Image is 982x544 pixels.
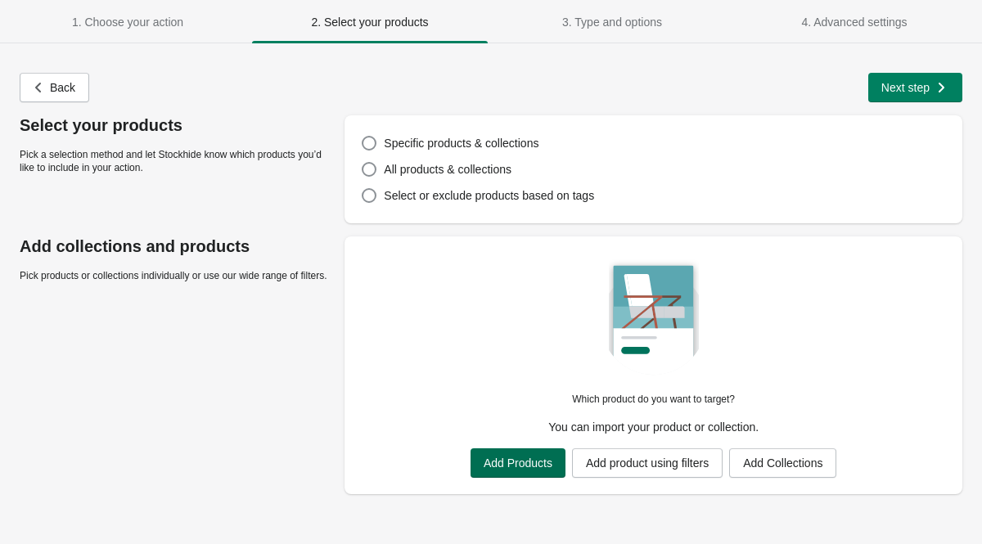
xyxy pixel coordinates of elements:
span: Add product using filters [586,456,709,470]
button: Next step [868,73,962,102]
p: Which product do you want to target? [572,393,735,406]
span: Back [50,81,75,94]
p: Pick a selection method and let Stockhide know which products you’d like to include in your action. [20,148,328,174]
p: You can import your product or collection. [548,419,759,435]
p: Pick products or collections individually or use our wide range of filters. [20,269,328,282]
button: Add Products [471,448,565,478]
button: Back [20,73,89,102]
span: All products & collections [384,163,511,176]
p: Select your products [20,115,328,135]
button: Add Collections [729,448,836,478]
span: Add Collections [743,456,822,470]
span: Add Products [484,456,552,470]
p: Add collections and products [20,236,328,256]
span: Specific products & collections [384,137,538,150]
span: 3. Type and options [562,16,662,29]
span: 1. Choose your action [72,16,183,29]
img: createCatalogImage [609,253,699,375]
button: Add product using filters [572,448,723,478]
span: 2. Select your products [311,16,428,29]
span: Select or exclude products based on tags [384,189,594,202]
span: 4. Advanced settings [801,16,907,29]
span: Next step [881,81,930,94]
